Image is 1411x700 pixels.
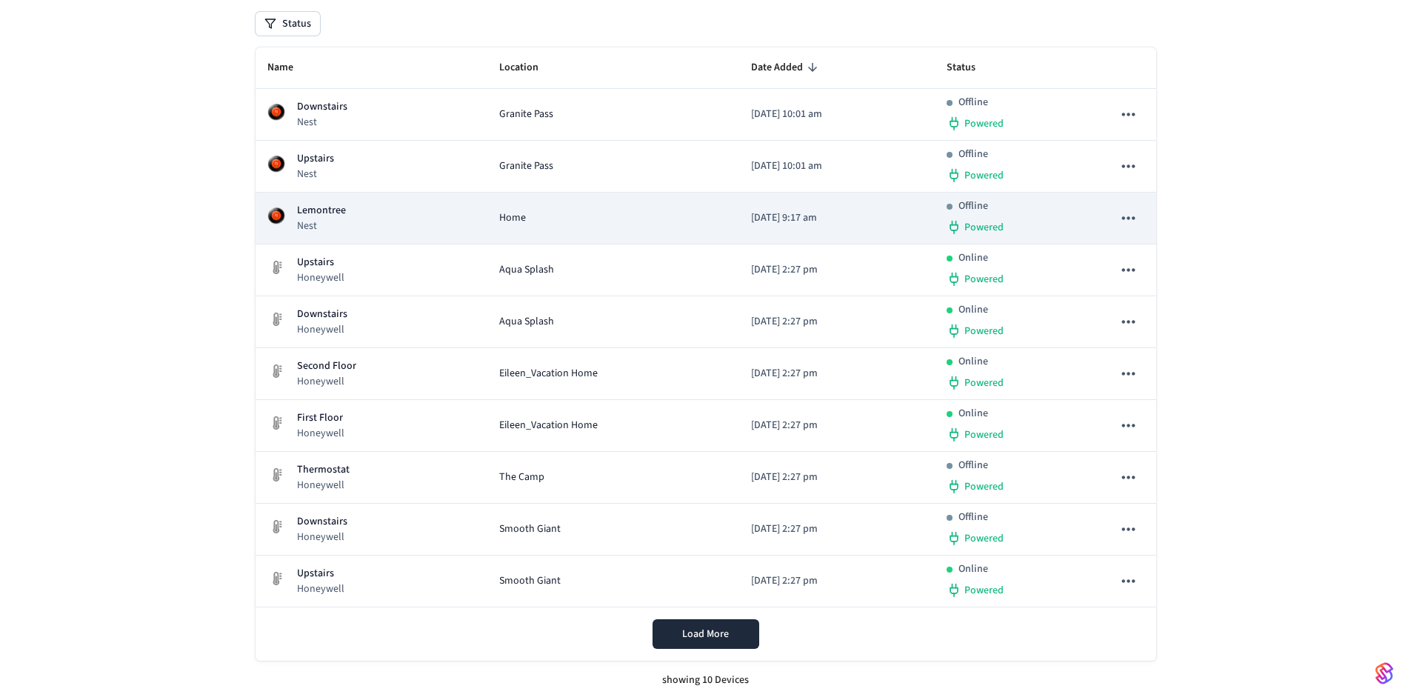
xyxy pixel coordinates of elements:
span: Powered [964,116,1004,131]
p: [DATE] 10:01 am [751,159,923,174]
span: Powered [964,376,1004,390]
span: Smooth Giant [499,521,561,537]
p: Honeywell [297,478,350,493]
span: Name [267,56,313,79]
p: Honeywell [297,270,344,285]
p: Downstairs [297,307,347,322]
p: Downstairs [297,99,347,115]
p: [DATE] 2:27 pm [751,366,923,381]
p: Offline [958,147,988,162]
img: thermostat_fallback [267,518,285,536]
p: Honeywell [297,374,356,389]
span: Location [499,56,558,79]
div: showing 10 Devices [256,661,1156,700]
p: Nest [297,219,346,233]
p: Offline [958,95,988,110]
p: [DATE] 9:17 am [751,210,923,226]
img: nest_learning_thermostat [267,155,285,173]
span: Eileen_Vacation Home [499,418,598,433]
p: Honeywell [297,322,347,337]
span: Powered [964,220,1004,235]
p: Nest [297,167,334,181]
span: Powered [964,427,1004,442]
p: Thermostat [297,462,350,478]
span: Eileen_Vacation Home [499,366,598,381]
table: sticky table [256,47,1156,607]
img: nest_learning_thermostat [267,103,285,121]
span: Powered [964,531,1004,546]
p: Honeywell [297,426,344,441]
p: [DATE] 2:27 pm [751,470,923,485]
img: thermostat_fallback [267,259,285,276]
p: Lemontree [297,203,346,219]
p: Offline [958,199,988,214]
span: The Camp [499,470,544,485]
p: Online [958,561,988,577]
p: Downstairs [297,514,347,530]
p: Offline [958,510,988,525]
p: Upstairs [297,151,334,167]
p: Nest [297,115,347,130]
img: thermostat_fallback [267,414,285,432]
span: Smooth Giant [499,573,561,589]
span: Powered [964,583,1004,598]
span: Powered [964,272,1004,287]
span: Granite Pass [499,107,553,122]
img: thermostat_fallback [267,570,285,587]
p: Online [958,406,988,421]
p: [DATE] 2:27 pm [751,314,923,330]
p: Honeywell [297,581,344,596]
p: [DATE] 10:01 am [751,107,923,122]
img: thermostat_fallback [267,362,285,380]
img: thermostat_fallback [267,466,285,484]
span: Status [947,56,995,79]
span: Aqua Splash [499,262,554,278]
span: Aqua Splash [499,314,554,330]
img: nest_learning_thermostat [267,207,285,224]
p: [DATE] 2:27 pm [751,521,923,537]
p: Offline [958,458,988,473]
img: thermostat_fallback [267,310,285,328]
button: Load More [653,619,759,649]
span: Load More [682,627,729,641]
span: Granite Pass [499,159,553,174]
span: Date Added [751,56,822,79]
p: [DATE] 2:27 pm [751,262,923,278]
p: Online [958,302,988,318]
img: SeamLogoGradient.69752ec5.svg [1375,661,1393,685]
p: Upstairs [297,255,344,270]
p: Second Floor [297,359,356,374]
span: Powered [964,479,1004,494]
span: Powered [964,168,1004,183]
p: First Floor [297,410,344,426]
p: [DATE] 2:27 pm [751,573,923,589]
p: Online [958,354,988,370]
p: Online [958,250,988,266]
span: Home [499,210,526,226]
p: Honeywell [297,530,347,544]
p: Upstairs [297,566,344,581]
button: Status [256,12,320,36]
span: Powered [964,324,1004,339]
p: [DATE] 2:27 pm [751,418,923,433]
